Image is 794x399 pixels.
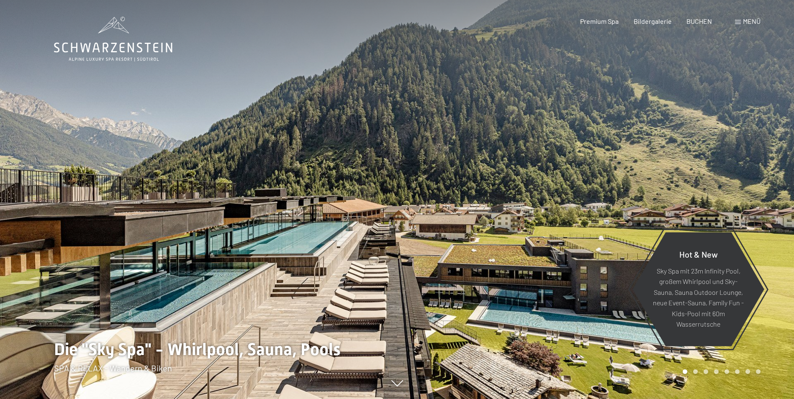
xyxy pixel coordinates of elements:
div: Carousel Pagination [680,369,761,374]
a: Bildergalerie [634,17,672,25]
div: Carousel Page 4 [714,369,719,374]
a: BUCHEN [686,17,712,25]
div: Carousel Page 2 [693,369,698,374]
div: Carousel Page 7 [745,369,750,374]
a: Premium Spa [580,17,619,25]
p: Sky Spa mit 23m Infinity Pool, großem Whirlpool und Sky-Sauna, Sauna Outdoor Lounge, neue Event-S... [653,265,744,330]
div: Carousel Page 5 [725,369,729,374]
div: Carousel Page 6 [735,369,740,374]
a: Hot & New Sky Spa mit 23m Infinity Pool, großem Whirlpool und Sky-Sauna, Sauna Outdoor Lounge, ne... [632,232,765,347]
div: Carousel Page 8 [756,369,761,374]
span: Hot & New [679,249,718,259]
div: Carousel Page 1 (Current Slide) [683,369,687,374]
span: Menü [743,17,761,25]
div: Carousel Page 3 [704,369,708,374]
